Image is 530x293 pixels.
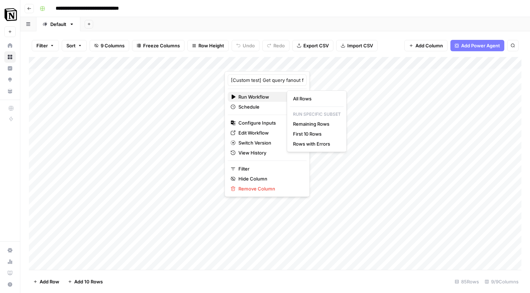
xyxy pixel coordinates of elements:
[238,93,294,100] span: Run Workflow
[293,95,338,102] span: All Rows
[293,120,338,127] span: Remaining Rows
[293,130,338,137] span: First 10 Rows
[290,110,344,119] p: Run Specific Subset
[293,140,338,147] span: Rows with Errors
